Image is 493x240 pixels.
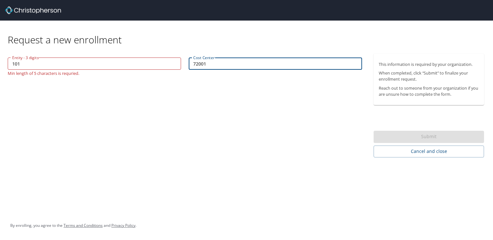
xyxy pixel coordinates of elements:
[379,85,479,97] p: Reach out to someone from your organization if you are unsure how to complete the form.
[189,58,362,70] input: EX:
[64,223,103,228] a: Terms and Conditions
[8,21,489,46] div: Request a new enrollment
[379,70,479,82] p: When completed, click “Submit” to finalize your enrollment request.
[379,61,479,67] p: This information is required by your organization.
[10,218,136,234] div: By enrolling, you agree to the and .
[8,70,181,76] p: Min length of 5 characters is requried.
[5,6,61,14] img: cbt logo
[111,223,135,228] a: Privacy Policy
[8,58,181,70] input: EX:
[379,147,479,156] span: Cancel and close
[374,146,484,157] button: Cancel and close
